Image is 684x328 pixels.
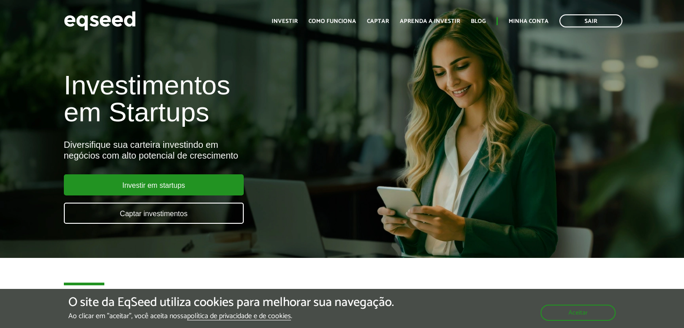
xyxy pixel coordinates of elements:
a: Minha conta [509,18,549,24]
button: Aceitar [541,305,616,321]
img: EqSeed [64,9,136,33]
div: Diversifique sua carteira investindo em negócios com alto potencial de crescimento [64,139,393,161]
a: política de privacidade e de cookies [187,313,291,320]
p: Ao clicar em "aceitar", você aceita nossa . [68,312,394,320]
a: Como funciona [308,18,356,24]
a: Captar [367,18,389,24]
h1: Investimentos em Startups [64,72,393,126]
a: Investir [272,18,298,24]
a: Sair [559,14,622,27]
a: Captar investimentos [64,203,244,224]
a: Aprenda a investir [400,18,460,24]
a: Investir em startups [64,174,244,195]
h5: O site da EqSeed utiliza cookies para melhorar sua navegação. [68,296,394,310]
a: Blog [471,18,486,24]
